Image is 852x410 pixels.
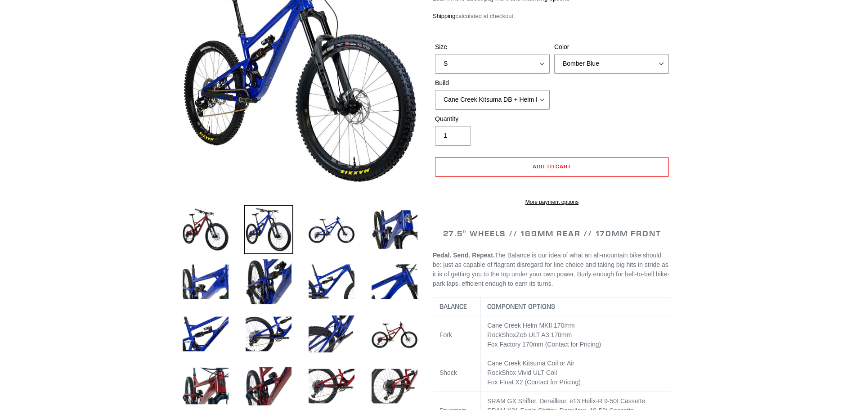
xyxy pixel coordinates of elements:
img: Load image into Gallery viewer, BALANCE - Complete Bike [181,257,230,306]
label: Size [435,42,550,52]
th: BALANCE [433,297,481,316]
button: Add to cart [435,157,669,177]
img: Load image into Gallery viewer, BALANCE - Complete Bike [181,205,230,254]
img: Load image into Gallery viewer, BALANCE - Complete Bike [244,205,293,254]
img: Load image into Gallery viewer, BALANCE - Complete Bike [307,205,356,254]
div: calculated at checkout. [433,12,671,21]
label: Build [435,78,550,88]
img: Load image into Gallery viewer, BALANCE - Complete Bike [181,309,230,359]
p: The Balance is our idea of what an all-mountain bike should be: just as capable of flagrant disre... [433,251,671,288]
img: Load image into Gallery viewer, BALANCE - Complete Bike [370,205,419,254]
a: Shipping [433,13,456,20]
p: Cane Creek Kitsuma Coil or Air RockShox Vivid ULT Coil Fox Float X2 (Contact for Pricing) [487,359,664,387]
td: RockShox mm Fox Factory 170mm (Contact for Pricing) [481,316,671,354]
td: Shock [433,354,481,392]
img: Load image into Gallery viewer, BALANCE - Complete Bike [370,257,419,306]
img: Load image into Gallery viewer, BALANCE - Complete Bike [307,309,356,359]
span: Cane Creek Helm MKII 170mm [487,322,575,329]
span: Add to cart [533,163,572,170]
img: Load image into Gallery viewer, BALANCE - Complete Bike [244,309,293,359]
h2: 27.5" WHEELS // 169MM REAR // 170MM FRONT [433,229,671,239]
td: Fork [433,316,481,354]
img: Load image into Gallery viewer, BALANCE - Complete Bike [307,257,356,306]
label: Quantity [435,114,550,124]
b: Pedal. Send. Repeat. [433,252,495,259]
span: Zeb ULT A3 170 [516,331,561,338]
img: Load image into Gallery viewer, BALANCE - Complete Bike [370,309,419,359]
th: COMPONENT OPTIONS [481,297,671,316]
a: More payment options [435,198,669,206]
img: Load image into Gallery viewer, BALANCE - Complete Bike [244,257,293,306]
label: Color [554,42,669,52]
